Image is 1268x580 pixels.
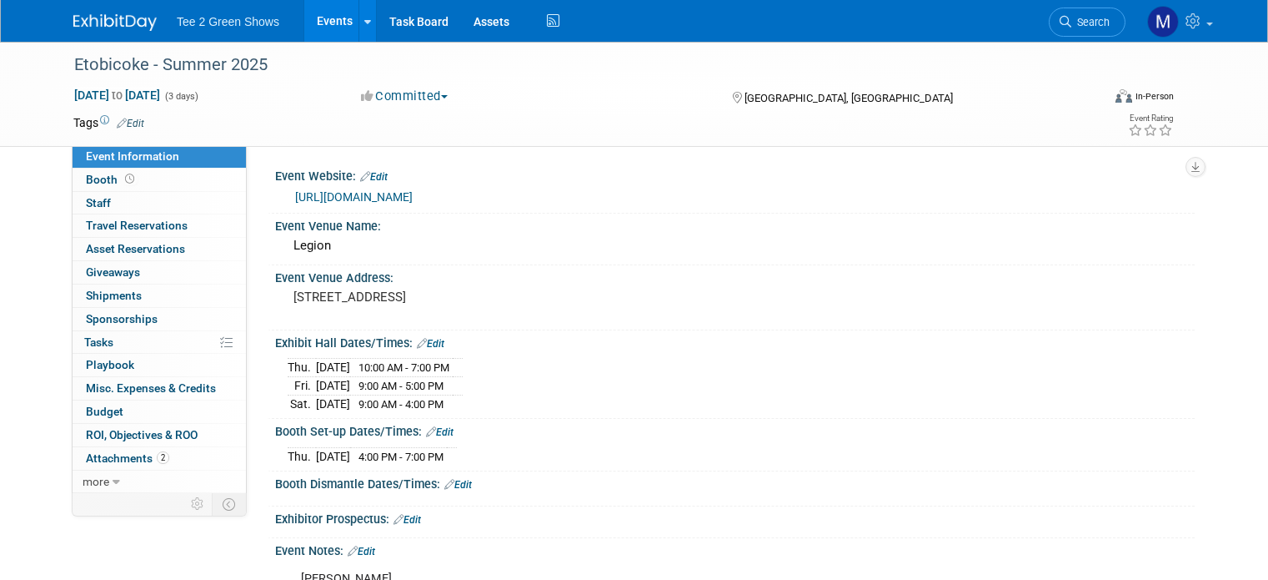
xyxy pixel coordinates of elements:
span: Shipments [86,289,142,302]
a: Edit [417,338,444,350]
span: Staff [86,196,111,209]
a: Playbook [73,354,246,376]
div: Event Venue Address: [275,265,1195,286]
div: Event Format [1011,87,1174,112]
td: Sat. [288,395,316,412]
div: Legion [288,233,1182,259]
div: Booth Set-up Dates/Times: [275,419,1195,441]
span: ROI, Objectives & ROO [86,428,198,441]
a: Attachments2 [73,447,246,470]
a: Sponsorships [73,308,246,330]
img: ExhibitDay [73,14,157,31]
td: Toggle Event Tabs [213,493,247,515]
a: Asset Reservations [73,238,246,260]
td: Thu. [288,359,316,377]
span: 10:00 AM - 7:00 PM [358,361,449,374]
a: Staff [73,192,246,214]
span: 2 [157,451,169,464]
a: Edit [360,171,388,183]
a: Edit [117,118,144,129]
span: Search [1071,16,1110,28]
span: [GEOGRAPHIC_DATA], [GEOGRAPHIC_DATA] [744,92,953,104]
a: Booth [73,169,246,191]
span: [DATE] [DATE] [73,88,161,103]
pre: [STREET_ADDRESS] [293,290,640,305]
a: Edit [444,479,472,491]
span: Booth not reserved yet [122,173,138,185]
a: Event Information [73,145,246,168]
a: Giveaways [73,261,246,284]
a: Edit [348,546,375,557]
div: Event Notes: [275,538,1195,560]
div: In-Person [1135,90,1174,103]
span: 9:00 AM - 5:00 PM [358,380,444,392]
div: Event Venue Name: [275,214,1195,235]
div: Etobicoke - Summer 2025 [68,50,1080,80]
span: to [109,88,125,102]
span: Event Information [86,149,179,163]
td: Personalize Event Tab Strip [183,493,213,515]
img: Michael Kruger [1147,6,1179,38]
div: Exhibitor Prospectus: [275,507,1195,528]
span: more [83,475,109,488]
td: [DATE] [316,395,350,412]
td: Tags [73,114,144,131]
span: Travel Reservations [86,219,188,232]
a: more [73,471,246,493]
span: Playbook [86,358,134,371]
td: Thu. [288,447,316,465]
a: [URL][DOMAIN_NAME] [295,190,413,204]
a: Travel Reservations [73,214,246,237]
div: Booth Dismantle Dates/Times: [275,472,1195,493]
button: Committed [355,88,454,105]
a: Tasks [73,331,246,354]
span: Giveaways [86,265,140,279]
span: Tee 2 Green Shows [177,15,279,28]
span: Asset Reservations [86,242,185,255]
span: 9:00 AM - 4:00 PM [358,398,444,411]
td: [DATE] [316,447,350,465]
a: Edit [426,426,454,438]
a: Edit [393,514,421,526]
span: Attachments [86,451,169,465]
div: Exhibit Hall Dates/Times: [275,330,1195,352]
span: Sponsorships [86,312,158,325]
td: Fri. [288,377,316,396]
span: Tasks [84,335,113,349]
span: 4:00 PM - 7:00 PM [358,451,444,463]
a: Budget [73,401,246,423]
td: [DATE] [316,359,350,377]
div: Event Website: [275,164,1195,185]
a: ROI, Objectives & ROO [73,424,246,446]
span: Booth [86,173,138,186]
span: Misc. Expenses & Credits [86,381,216,395]
a: Search [1049,8,1125,37]
span: (3 days) [163,91,198,102]
span: Budget [86,405,123,418]
a: Misc. Expenses & Credits [73,377,246,400]
a: Shipments [73,285,246,307]
td: [DATE] [316,377,350,396]
img: Format-Inperson.png [1115,89,1132,103]
div: Event Rating [1128,114,1173,123]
